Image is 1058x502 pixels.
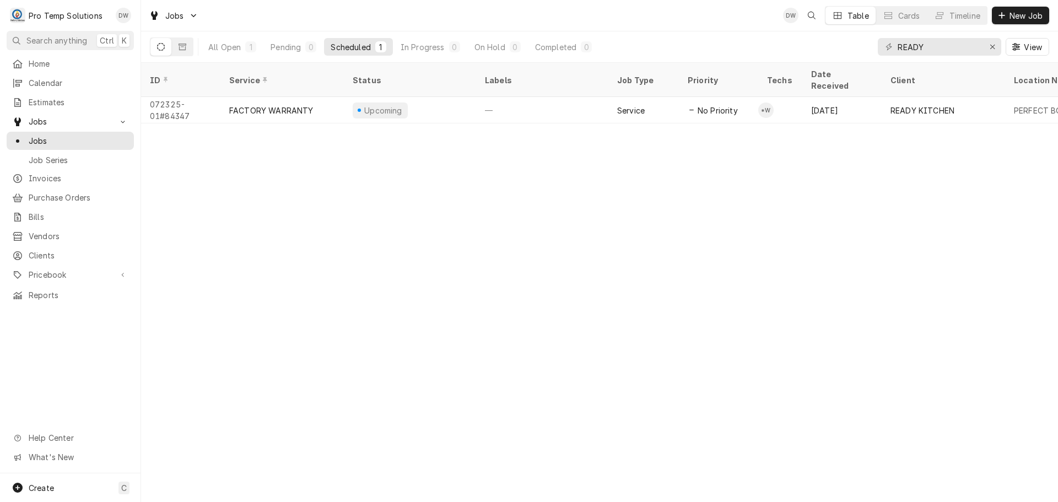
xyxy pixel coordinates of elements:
div: DW [783,8,798,23]
div: Pending [271,41,301,53]
span: Jobs [29,135,128,147]
span: Clients [29,250,128,261]
div: Table [848,10,869,21]
a: Go to Pricebook [7,266,134,284]
div: Completed [535,41,576,53]
span: Jobs [165,10,184,21]
div: In Progress [401,41,445,53]
div: Service [229,74,333,86]
div: 0 [307,41,314,53]
div: Scheduled [331,41,370,53]
span: Jobs [29,116,112,127]
div: Techs [767,74,793,86]
div: *Kevin Williams's Avatar [758,102,774,118]
a: Go to Help Center [7,429,134,447]
div: On Hold [474,41,505,53]
a: Go to What's New [7,448,134,466]
button: View [1006,38,1049,56]
button: Erase input [984,38,1001,56]
div: All Open [208,41,241,53]
div: 1 [377,41,384,53]
div: Dana Williams's Avatar [116,8,131,23]
span: Invoices [29,172,128,184]
a: Clients [7,246,134,265]
span: New Job [1007,10,1045,21]
a: Go to Jobs [144,7,203,25]
span: Create [29,483,54,493]
div: FACTORY WARRANTY [229,105,314,116]
div: Labels [485,74,600,86]
span: Help Center [29,432,127,444]
div: Job Type [617,74,670,86]
button: New Job [992,7,1049,24]
div: READY KITCHEN [890,105,954,116]
a: Home [7,55,134,73]
a: Job Series [7,151,134,169]
span: Vendors [29,230,128,242]
input: Keyword search [898,38,980,56]
div: 0 [512,41,519,53]
button: Open search [803,7,821,24]
span: No Priority [698,105,738,116]
span: Purchase Orders [29,192,128,203]
span: View [1022,41,1044,53]
div: Status [353,74,465,86]
div: ID [150,74,209,86]
span: Ctrl [100,35,114,46]
span: Bills [29,211,128,223]
a: Reports [7,286,134,304]
div: 0 [583,41,590,53]
span: Estimates [29,96,128,108]
span: Search anything [26,35,87,46]
a: Go to Jobs [7,112,134,131]
div: DW [116,8,131,23]
a: Vendors [7,227,134,245]
div: Dana Williams's Avatar [783,8,798,23]
div: — [476,97,608,123]
span: K [122,35,127,46]
span: What's New [29,451,127,463]
div: Cards [898,10,920,21]
div: Priority [688,74,747,86]
div: 1 [247,41,254,53]
div: Pro Temp Solutions [29,10,102,21]
span: Home [29,58,128,69]
div: Date Received [811,68,871,91]
div: Pro Temp Solutions's Avatar [10,8,25,23]
a: Jobs [7,132,134,150]
span: Calendar [29,77,128,89]
div: 072325-01#84347 [141,97,220,123]
div: Client [890,74,994,86]
a: Calendar [7,74,134,92]
div: Service [617,105,645,116]
div: P [10,8,25,23]
div: 0 [451,41,458,53]
a: Invoices [7,169,134,187]
span: Job Series [29,154,128,166]
a: Bills [7,208,134,226]
span: Pricebook [29,269,112,280]
div: Upcoming [363,105,404,116]
div: Timeline [949,10,980,21]
a: Purchase Orders [7,188,134,207]
a: Estimates [7,93,134,111]
button: Search anythingCtrlK [7,31,134,50]
div: [DATE] [802,97,882,123]
span: Reports [29,289,128,301]
span: C [121,482,127,494]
